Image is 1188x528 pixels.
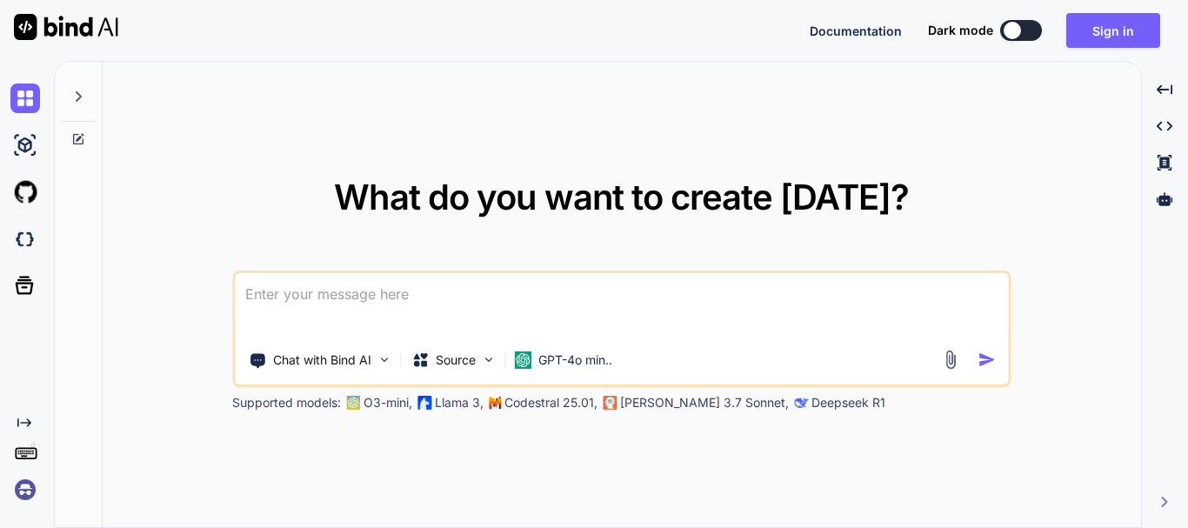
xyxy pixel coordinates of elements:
[940,350,960,370] img: attachment
[603,396,617,410] img: claude
[10,475,40,505] img: signin
[538,351,612,369] p: GPT-4o min..
[364,394,412,411] p: O3-mini,
[978,351,996,369] img: icon
[489,397,501,409] img: Mistral-AI
[504,394,597,411] p: Codestral 25.01,
[14,14,118,40] img: Bind AI
[10,84,40,113] img: chat
[10,177,40,207] img: githubLight
[334,176,909,218] span: What do you want to create [DATE]?
[10,130,40,160] img: ai-studio
[928,22,993,39] span: Dark mode
[514,351,531,369] img: GPT-4o mini
[346,396,360,410] img: GPT-4
[377,352,391,367] img: Pick Tools
[417,396,431,410] img: Llama2
[811,394,885,411] p: Deepseek R1
[10,224,40,254] img: darkCloudIdeIcon
[436,351,476,369] p: Source
[435,394,484,411] p: Llama 3,
[620,394,789,411] p: [PERSON_NAME] 3.7 Sonnet,
[1066,13,1160,48] button: Sign in
[232,394,341,411] p: Supported models:
[273,351,371,369] p: Chat with Bind AI
[794,396,808,410] img: claude
[481,352,496,367] img: Pick Models
[810,22,902,40] button: Documentation
[810,23,902,38] span: Documentation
